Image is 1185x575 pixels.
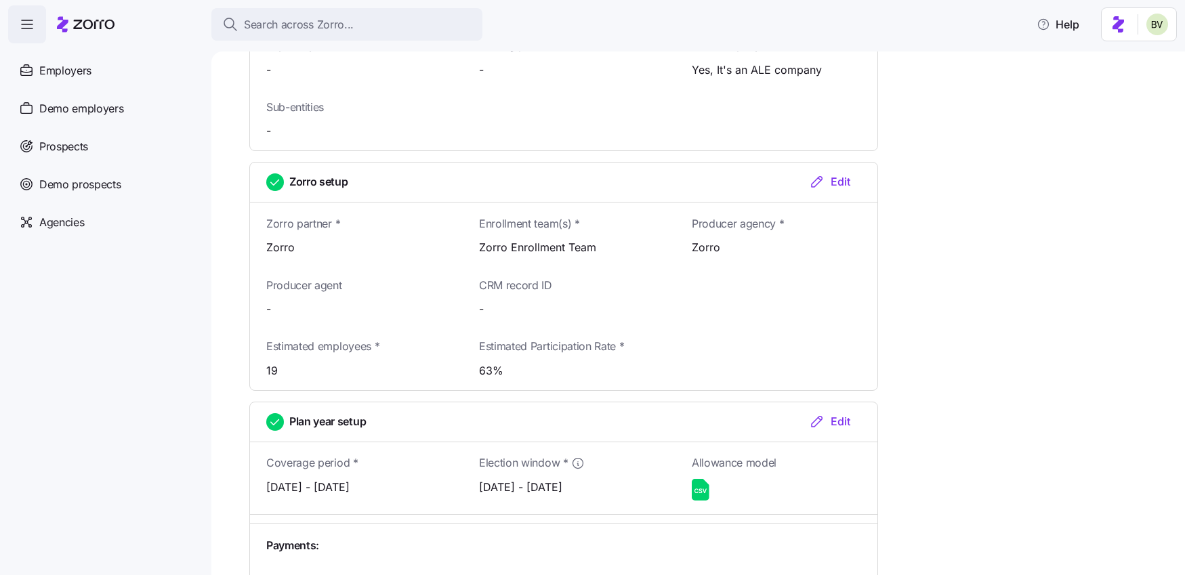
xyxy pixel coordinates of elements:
span: - [479,62,665,79]
span: Demo prospects [39,176,121,193]
span: - [266,62,452,79]
img: 676487ef2089eb4995defdc85707b4f5 [1146,14,1168,35]
button: Edit [798,413,861,429]
span: [DATE] - [DATE] [479,479,665,496]
span: - [266,123,452,140]
span: Estimated Participation Rate * [479,338,624,355]
span: 63% [479,362,665,379]
span: Employers [39,62,91,79]
span: 19 [266,362,452,379]
button: Search across Zorro... [211,8,482,41]
span: Prospects [39,138,88,155]
span: Yes, It's an ALE company [692,62,877,79]
span: Search across Zorro... [244,16,354,33]
span: Sub-entities [266,99,324,116]
span: Help [1037,16,1079,33]
span: Zorro partner * [266,215,340,232]
a: Demo prospects [8,165,201,203]
span: - [479,301,877,318]
div: Edit [809,413,850,429]
span: Producer agency * [692,215,785,232]
span: Enrollment team(s) * [479,215,580,232]
span: Coverage period * [266,454,358,471]
a: Demo employers [8,89,201,127]
span: Plan year setup [289,413,366,430]
span: Agencies [39,214,84,231]
span: Allowance model [692,454,776,471]
span: Zorro [266,239,452,256]
div: Edit [809,173,850,190]
span: - [266,301,452,318]
a: Employers [8,51,201,89]
span: CRM record ID [479,277,552,294]
span: Zorro Enrollment Team [479,239,665,256]
span: Election window * [479,454,568,471]
span: Producer agent [266,277,342,294]
span: Estimated employees * [266,338,379,355]
span: Demo employers [39,100,124,117]
button: Edit [798,173,861,190]
a: Prospects [8,127,201,165]
span: Zorro setup [289,173,348,190]
span: Zorro [692,239,877,256]
span: [DATE] - [DATE] [266,479,452,496]
a: Agencies [8,203,201,241]
button: Help [1026,11,1090,38]
span: Payments: [266,537,319,554]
